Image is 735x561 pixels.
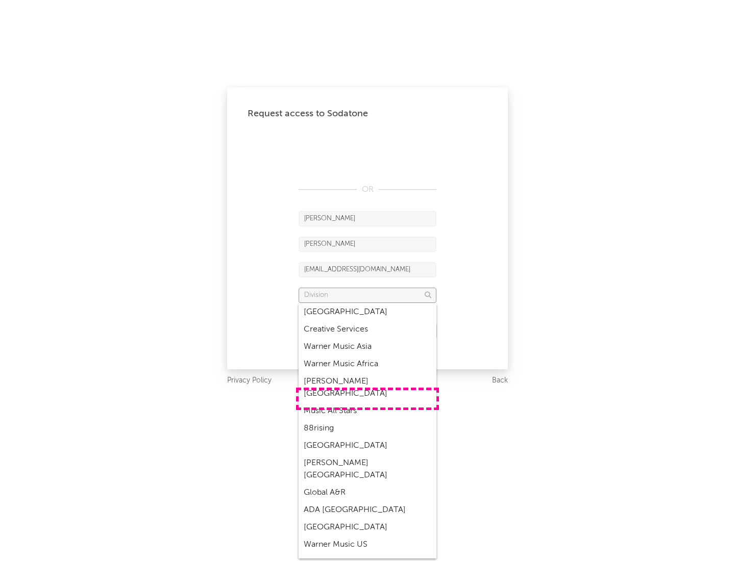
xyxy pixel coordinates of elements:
[299,262,436,277] input: Email
[299,420,436,437] div: 88rising
[299,303,436,321] div: [GEOGRAPHIC_DATA]
[299,536,436,553] div: Warner Music US
[299,288,436,303] input: Division
[492,374,508,387] a: Back
[248,108,487,120] div: Request access to Sodatone
[299,373,436,402] div: [PERSON_NAME] [GEOGRAPHIC_DATA]
[299,437,436,454] div: [GEOGRAPHIC_DATA]
[299,321,436,338] div: Creative Services
[299,237,436,252] input: Last Name
[299,355,436,373] div: Warner Music Africa
[299,338,436,355] div: Warner Music Asia
[299,211,436,226] input: First Name
[299,454,436,484] div: [PERSON_NAME] [GEOGRAPHIC_DATA]
[299,519,436,536] div: [GEOGRAPHIC_DATA]
[299,501,436,519] div: ADA [GEOGRAPHIC_DATA]
[299,402,436,420] div: Music All Stars
[299,484,436,501] div: Global A&R
[299,184,436,196] div: OR
[227,374,272,387] a: Privacy Policy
